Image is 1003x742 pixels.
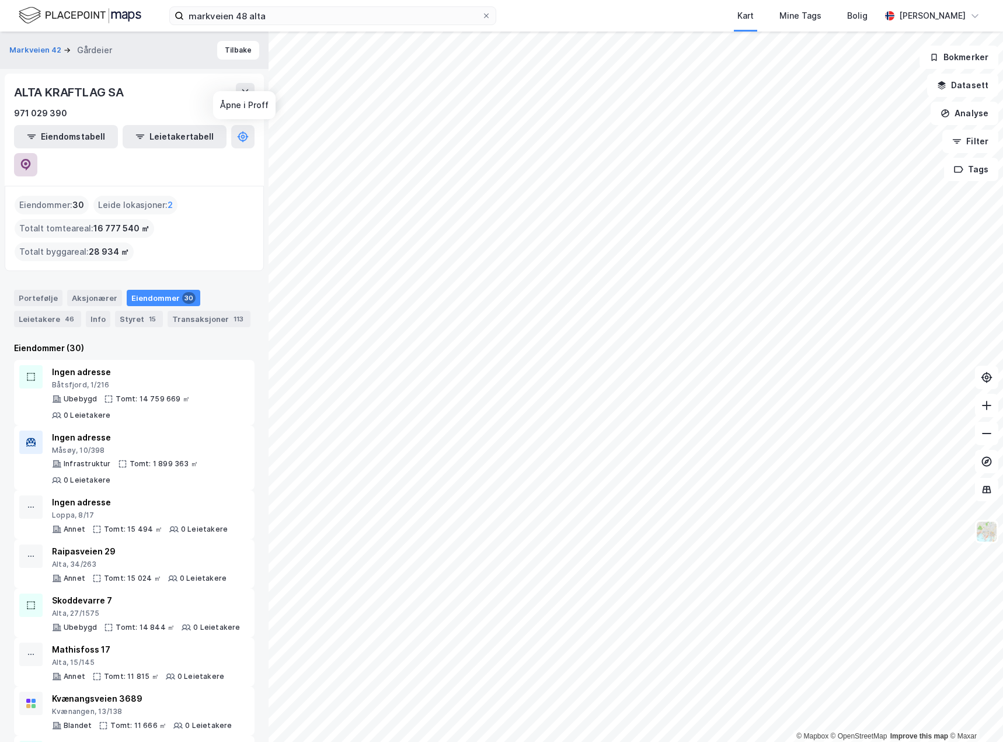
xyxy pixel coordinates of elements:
[52,446,249,455] div: Måsøy, 10/398
[796,732,828,740] a: Mapbox
[93,196,177,214] div: Leide lokasjoner :
[62,313,76,325] div: 46
[14,125,118,148] button: Eiendomstabell
[184,7,482,25] input: Søk på adresse, matrikkel, gårdeiere, leietakere eller personer
[104,525,162,534] div: Tomt: 15 494 ㎡
[890,732,948,740] a: Improve this map
[52,609,241,618] div: Alta, 27/1575
[64,672,85,681] div: Annet
[920,46,998,69] button: Bokmerker
[193,623,240,632] div: 0 Leietakere
[72,198,84,212] span: 30
[64,411,110,420] div: 0 Leietakere
[116,623,175,632] div: Tomt: 14 844 ㎡
[168,311,250,327] div: Transaksjoner
[52,511,228,520] div: Loppa, 8/17
[944,158,998,181] button: Tags
[15,196,89,214] div: Eiendommer :
[64,394,97,404] div: Ubebygd
[64,525,85,534] div: Annet
[945,686,1003,742] iframe: Chat Widget
[104,672,159,681] div: Tomt: 11 815 ㎡
[19,5,141,26] img: logo.f888ab2527a4732fd821a326f86c7f29.svg
[14,341,255,355] div: Eiendommer (30)
[147,313,158,325] div: 15
[115,311,163,327] div: Styret
[64,476,110,485] div: 0 Leietakere
[737,9,754,23] div: Kart
[831,732,887,740] a: OpenStreetMap
[942,130,998,153] button: Filter
[110,721,166,730] div: Tomt: 11 666 ㎡
[9,44,64,56] button: Markveien 42
[15,242,134,261] div: Totalt byggareal :
[14,311,81,327] div: Leietakere
[52,560,227,569] div: Alta, 34/263
[89,245,129,259] span: 28 934 ㎡
[15,219,154,238] div: Totalt tomteareal :
[180,574,227,583] div: 0 Leietakere
[52,431,249,445] div: Ingen adresse
[104,574,161,583] div: Tomt: 15 024 ㎡
[52,707,232,716] div: Kvænangen, 13/138
[64,459,111,469] div: Infrastruktur
[67,290,122,306] div: Aksjonærer
[77,43,112,57] div: Gårdeier
[52,643,224,657] div: Mathisfoss 17
[52,545,227,559] div: Raipasveien 29
[779,9,821,23] div: Mine Tags
[181,525,228,534] div: 0 Leietakere
[177,672,224,681] div: 0 Leietakere
[52,692,232,706] div: Kvænangsveien 3689
[52,495,228,509] div: Ingen adresse
[123,125,227,148] button: Leietakertabell
[217,41,259,60] button: Tilbake
[64,721,92,730] div: Blandet
[168,198,173,212] span: 2
[899,9,966,23] div: [PERSON_NAME]
[945,686,1003,742] div: Kontrollprogram for chat
[130,459,198,469] div: Tomt: 1 899 363 ㎡
[847,9,868,23] div: Bolig
[64,574,85,583] div: Annet
[182,292,196,304] div: 30
[86,311,110,327] div: Info
[64,623,97,632] div: Ubebygd
[14,106,67,120] div: 971 029 390
[931,102,998,125] button: Analyse
[52,658,224,667] div: Alta, 15/145
[52,380,249,390] div: Båtsfjord, 1/216
[116,394,190,404] div: Tomt: 14 759 669 ㎡
[14,290,62,306] div: Portefølje
[14,83,126,102] div: ALTA KRAFTLAG SA
[52,365,249,379] div: Ingen adresse
[93,221,149,235] span: 16 777 540 ㎡
[976,521,998,543] img: Z
[127,290,200,306] div: Eiendommer
[185,721,232,730] div: 0 Leietakere
[52,594,241,608] div: Skoddevarre 7
[231,313,246,325] div: 113
[927,74,998,97] button: Datasett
